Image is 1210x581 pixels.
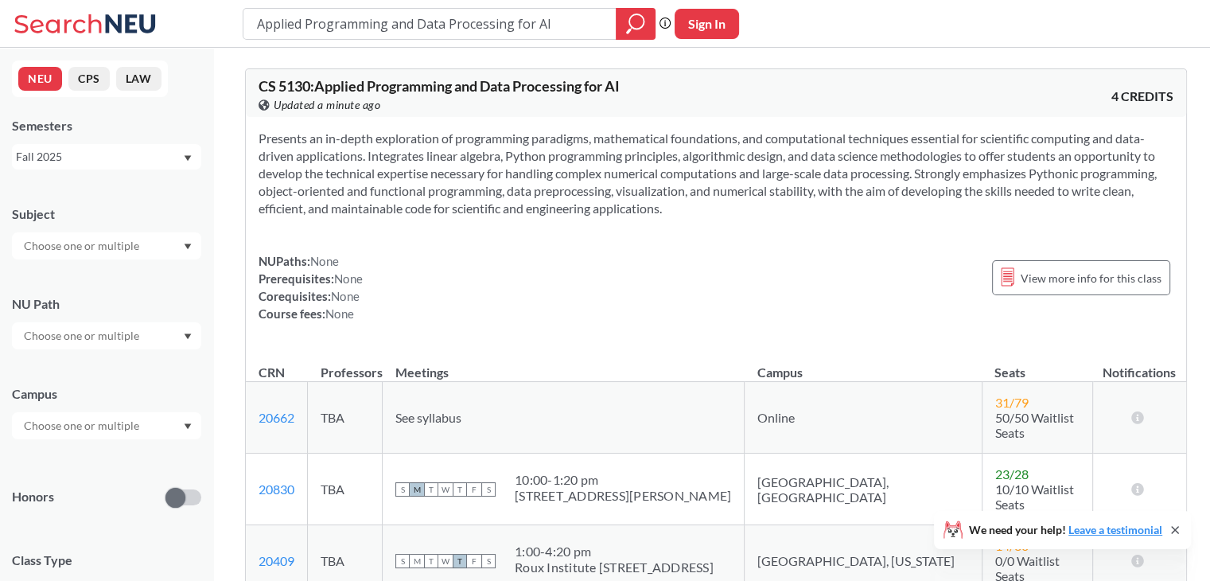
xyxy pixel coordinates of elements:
th: Meetings [383,348,745,382]
p: Honors [12,488,54,506]
td: Online [745,382,982,454]
span: 50/50 Waitlist Seats [995,410,1074,440]
span: F [467,482,481,497]
span: Class Type [12,552,201,569]
div: magnifying glass [616,8,656,40]
span: T [424,482,438,497]
span: W [438,482,453,497]
span: T [424,554,438,568]
th: Professors [308,348,383,382]
div: Campus [12,385,201,403]
span: F [467,554,481,568]
div: Roux Institute [STREET_ADDRESS] [515,560,714,575]
th: Campus [745,348,982,382]
input: Class, professor, course number, "phrase" [255,10,605,37]
span: M [410,554,424,568]
span: T [453,554,467,568]
span: S [395,482,410,497]
input: Choose one or multiple [16,326,150,345]
a: Leave a testimonial [1068,523,1162,536]
span: View more info for this class [1021,268,1161,288]
div: CRN [259,364,285,381]
section: Presents an in-depth exploration of programming paradigms, mathematical foundations, and computat... [259,130,1173,217]
span: 10/10 Waitlist Seats [995,482,1074,512]
svg: Dropdown arrow [184,423,192,430]
div: 1:00 - 4:20 pm [515,544,714,560]
div: Dropdown arrow [12,412,201,439]
button: NEU [18,67,62,91]
input: Choose one or multiple [16,416,150,435]
span: W [438,554,453,568]
div: [STREET_ADDRESS][PERSON_NAME] [515,488,731,504]
a: 20662 [259,410,294,425]
span: S [481,482,496,497]
div: Fall 2025 [16,148,182,166]
a: 20830 [259,482,294,497]
span: We need your help! [969,524,1162,536]
span: S [481,554,496,568]
span: None [325,306,354,321]
svg: Dropdown arrow [184,155,192,162]
span: 31 / 79 [995,395,1029,410]
button: LAW [116,67,161,91]
svg: magnifying glass [626,13,645,35]
button: CPS [68,67,110,91]
th: Seats [982,348,1092,382]
span: None [334,271,363,286]
td: TBA [308,382,383,454]
th: Notifications [1092,348,1186,382]
span: 4 CREDITS [1111,88,1173,105]
button: Sign In [675,9,739,39]
span: T [453,482,467,497]
div: NUPaths: Prerequisites: Corequisites: Course fees: [259,252,363,322]
div: NU Path [12,295,201,313]
div: Dropdown arrow [12,322,201,349]
div: Dropdown arrow [12,232,201,259]
span: S [395,554,410,568]
span: None [310,254,339,268]
span: 23 / 28 [995,466,1029,482]
span: None [331,289,360,303]
div: Semesters [12,117,201,135]
svg: Dropdown arrow [184,244,192,250]
td: [GEOGRAPHIC_DATA], [GEOGRAPHIC_DATA] [745,454,982,525]
div: Subject [12,205,201,223]
div: Fall 2025Dropdown arrow [12,144,201,170]
span: M [410,482,424,497]
input: Choose one or multiple [16,236,150,255]
span: Updated a minute ago [274,96,380,114]
span: See syllabus [395,410,461,425]
svg: Dropdown arrow [184,333,192,340]
span: CS 5130 : Applied Programming and Data Processing for AI [259,77,620,95]
td: TBA [308,454,383,525]
div: 10:00 - 1:20 pm [515,472,731,488]
a: 20409 [259,553,294,568]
